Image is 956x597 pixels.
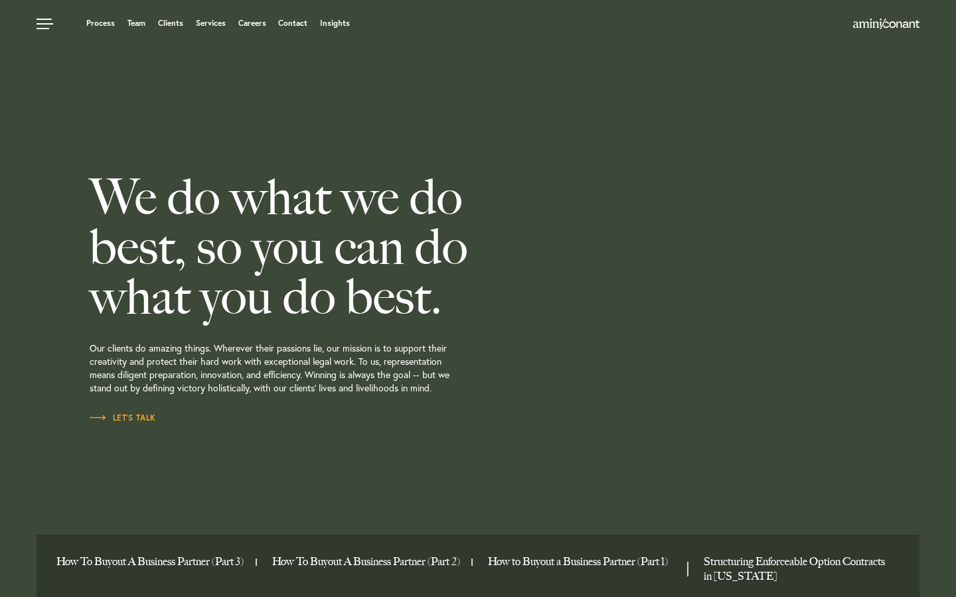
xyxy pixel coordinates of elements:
[238,19,266,27] a: Careers
[196,19,226,27] a: Services
[158,19,183,27] a: Clients
[488,555,677,569] a: How to Buyout a Business Partner (Part 1)
[320,19,350,27] a: Insights
[86,19,115,27] a: Process
[90,414,156,422] span: Let’s Talk
[90,411,156,425] a: Let’s Talk
[272,555,461,569] a: How To Buyout A Business Partner (Part 2)
[127,19,145,27] a: Team
[56,555,246,569] a: How To Buyout A Business Partner (Part 3)
[853,19,919,29] img: Amini & Conant
[90,172,548,322] h2: We do what we do best, so you can do what you do best.
[278,19,307,27] a: Contact
[90,322,548,411] p: Our clients do amazing things. Wherever their passions lie, our mission is to support their creat...
[704,555,893,584] a: Structuring Enforceable Option Contracts in Texas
